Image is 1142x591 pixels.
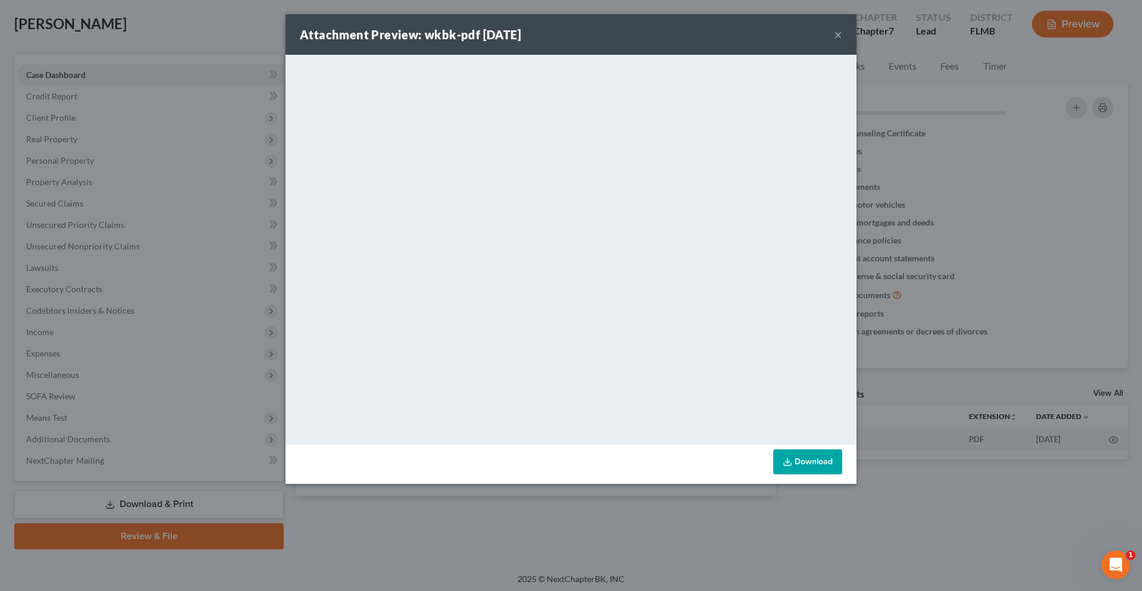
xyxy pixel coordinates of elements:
strong: Attachment Preview: wkbk-pdf [DATE] [300,27,521,42]
iframe: Intercom live chat [1102,551,1130,579]
span: 1 [1126,551,1135,560]
iframe: <object ng-attr-data='[URL][DOMAIN_NAME]' type='application/pdf' width='100%' height='650px'></ob... [285,55,857,442]
a: Download [773,449,842,474]
button: × [834,27,842,42]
